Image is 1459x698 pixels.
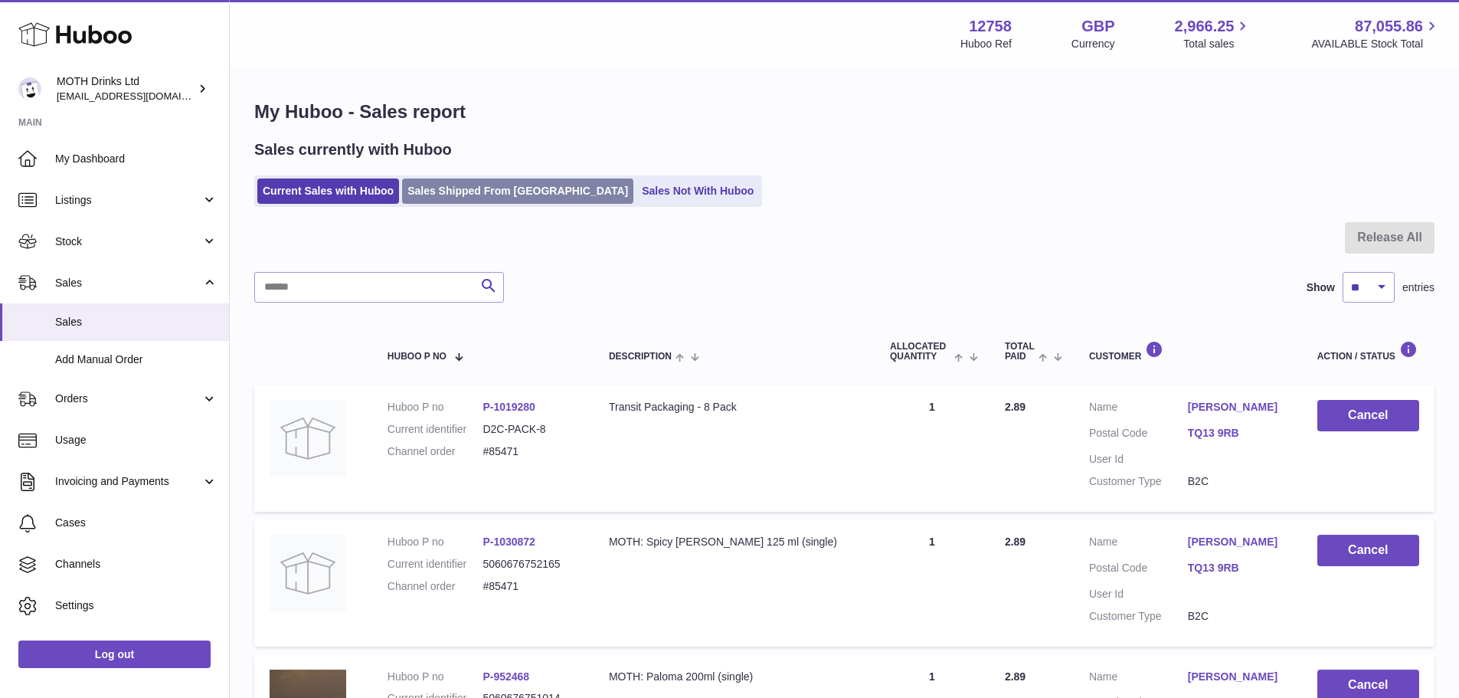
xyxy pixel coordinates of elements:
dt: Customer Type [1089,474,1188,489]
dt: User Id [1089,587,1188,601]
a: [PERSON_NAME] [1188,670,1287,684]
span: Cases [55,516,218,530]
a: [PERSON_NAME] [1188,535,1287,549]
dd: B2C [1188,609,1287,624]
a: TQ13 9RB [1188,426,1287,441]
td: 1 [875,519,990,647]
strong: 12758 [969,16,1012,37]
dt: Current identifier [388,557,483,572]
label: Show [1307,280,1335,295]
dt: User Id [1089,452,1188,467]
a: P-1019280 [483,401,535,413]
span: Channels [55,557,218,572]
div: Customer [1089,341,1287,362]
dd: #85471 [483,579,578,594]
span: Sales [55,315,218,329]
a: [PERSON_NAME] [1188,400,1287,415]
div: Action / Status [1317,341,1419,362]
td: 1 [875,385,990,512]
a: Sales Shipped From [GEOGRAPHIC_DATA] [402,179,633,204]
img: no-photo.jpg [270,535,346,611]
button: Cancel [1317,400,1419,431]
span: Usage [55,433,218,447]
dt: Channel order [388,444,483,459]
img: no-photo.jpg [270,400,346,477]
span: Add Manual Order [55,352,218,367]
dt: Name [1089,400,1188,418]
dt: Current identifier [388,422,483,437]
dd: D2C-PACK-8 [483,422,578,437]
span: Settings [55,598,218,613]
a: Current Sales with Huboo [257,179,399,204]
div: MOTH: Paloma 200ml (single) [609,670,859,684]
span: entries [1402,280,1434,295]
dt: Postal Code [1089,426,1188,444]
span: Total paid [1005,342,1035,362]
dd: #85471 [483,444,578,459]
span: Stock [55,234,201,249]
dt: Huboo P no [388,400,483,415]
span: 2.89 [1005,536,1026,548]
span: Description [609,352,672,362]
img: orders@mothdrinks.com [18,77,41,100]
span: Orders [55,392,201,406]
dt: Huboo P no [388,535,483,549]
span: 2,966.25 [1175,16,1235,37]
a: 87,055.86 AVAILABLE Stock Total [1311,16,1441,51]
span: Huboo P no [388,352,447,362]
div: MOTH: Spicy [PERSON_NAME] 125 ml (single) [609,535,859,549]
span: AVAILABLE Stock Total [1311,37,1441,51]
div: Transit Packaging - 8 Pack [609,400,859,415]
span: Invoicing and Payments [55,474,201,489]
dt: Postal Code [1089,561,1188,579]
span: Sales [55,276,201,290]
a: TQ13 9RB [1188,561,1287,575]
a: P-952468 [483,670,529,683]
h2: Sales currently with Huboo [254,139,452,160]
a: Sales Not With Huboo [636,179,759,204]
a: 2,966.25 Total sales [1175,16,1252,51]
span: [EMAIL_ADDRESS][DOMAIN_NAME] [57,90,225,102]
span: 2.89 [1005,401,1026,413]
span: My Dashboard [55,152,218,166]
dt: Huboo P no [388,670,483,684]
strong: GBP [1081,16,1114,37]
div: Huboo Ref [960,37,1012,51]
button: Cancel [1317,535,1419,566]
span: 87,055.86 [1355,16,1423,37]
dt: Customer Type [1089,609,1188,624]
span: 2.89 [1005,670,1026,683]
span: Total sales [1183,37,1251,51]
span: ALLOCATED Quantity [890,342,950,362]
dt: Name [1089,535,1188,553]
h1: My Huboo - Sales report [254,100,1434,124]
a: P-1030872 [483,536,535,548]
div: MOTH Drinks Ltd [57,74,195,103]
dt: Name [1089,670,1188,688]
dd: 5060676752165 [483,557,578,572]
a: Log out [18,641,211,668]
div: Currency [1071,37,1115,51]
span: Listings [55,193,201,208]
dt: Channel order [388,579,483,594]
dd: B2C [1188,474,1287,489]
